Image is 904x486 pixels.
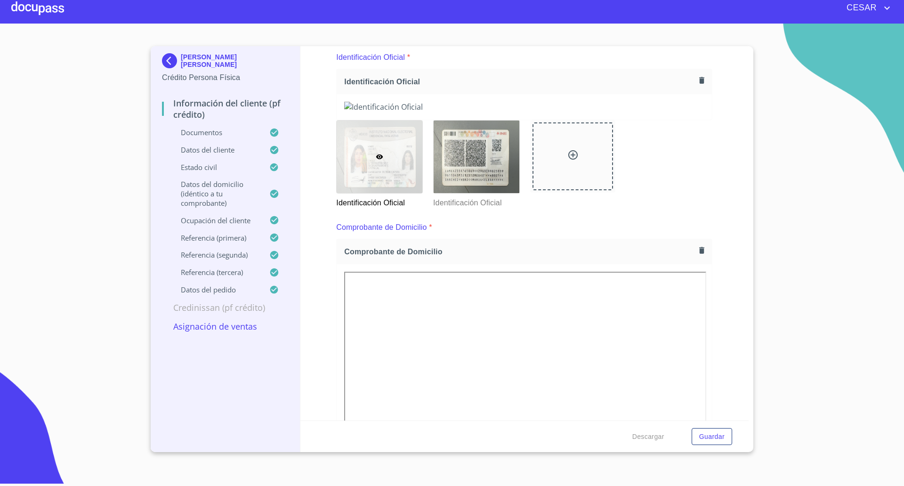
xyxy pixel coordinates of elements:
span: Descargar [632,431,664,443]
span: Comprobante de Domicilio [344,247,695,257]
p: Identificación Oficial [433,194,519,209]
p: Referencia (segunda) [162,250,269,259]
p: Datos del cliente [162,145,269,154]
p: Comprobante de Domicilio [336,222,427,233]
p: Crédito Persona Física [162,72,289,83]
img: Identificación Oficial [344,102,704,112]
button: Guardar [692,428,732,445]
button: account of current user [839,0,893,16]
p: Identificación Oficial [336,194,422,209]
p: Asignación de Ventas [162,321,289,332]
p: Documentos [162,128,269,137]
p: [PERSON_NAME] [PERSON_NAME] [181,53,289,68]
p: Referencia (primera) [162,233,269,243]
p: Estado Civil [162,162,269,172]
p: Ocupación del Cliente [162,216,269,225]
p: Identificación Oficial [336,52,405,63]
span: CESAR [839,0,881,16]
p: Información del cliente (PF crédito) [162,97,289,120]
p: Credinissan (PF crédito) [162,302,289,313]
img: Docupass spot blue [162,53,181,68]
button: Descargar [629,428,668,445]
div: [PERSON_NAME] [PERSON_NAME] [162,53,289,72]
p: Datos del domicilio (idéntico a tu comprobante) [162,179,269,208]
p: Datos del pedido [162,285,269,294]
span: Identificación Oficial [344,77,695,87]
span: Guardar [699,431,725,443]
p: Referencia (tercera) [162,267,269,277]
img: Identificación Oficial [434,121,519,193]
